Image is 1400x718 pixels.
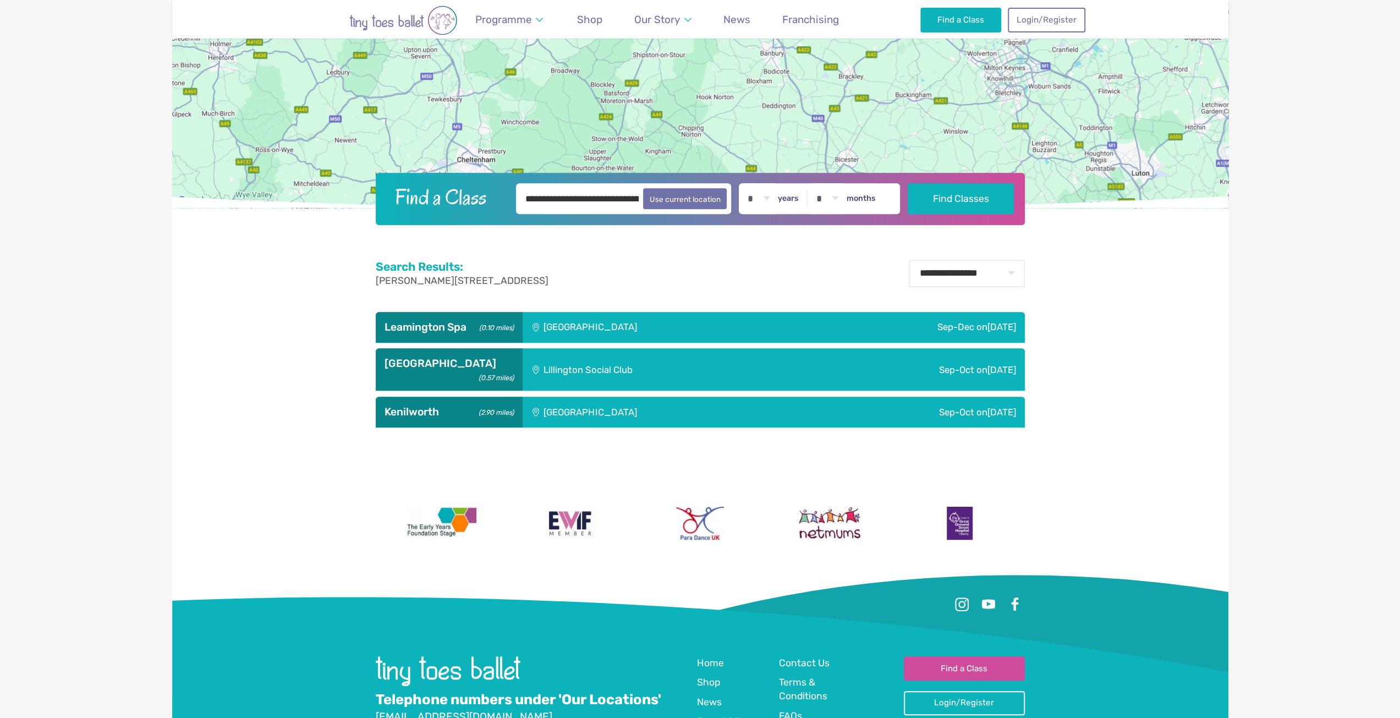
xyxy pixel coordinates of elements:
a: News [718,7,756,32]
small: (0.10 miles) [475,321,513,332]
p: [PERSON_NAME][STREET_ADDRESS] [376,274,548,288]
a: Our Story [629,7,696,32]
div: Sep-Dec on [804,312,1025,343]
a: Franchising [777,7,844,32]
img: Encouraging Women Into Franchising [544,507,596,540]
a: Terms & Conditions [779,676,852,704]
img: Google [175,194,211,208]
span: News [697,697,722,708]
a: Instagram [952,595,972,615]
a: Shop [572,7,608,32]
h3: Kenilworth [385,405,514,419]
a: Programme [470,7,548,32]
img: tiny toes ballet [315,6,491,35]
button: Use current location [643,188,727,209]
button: Find Classes [908,183,1014,214]
a: Find a Class [920,8,1001,32]
span: Home [697,657,724,668]
h2: Search Results: [376,260,548,274]
span: Our Story [634,13,680,26]
div: Lillington Social Club [523,348,802,391]
a: News [697,695,722,710]
label: years [778,194,799,204]
small: (0.57 miles) [475,371,513,382]
a: Youtube [979,595,998,615]
div: [GEOGRAPHIC_DATA] [523,312,804,343]
a: Go to home page [376,678,520,688]
span: Shop [577,13,602,26]
span: Franchising [782,13,839,26]
label: months [847,194,876,204]
div: Sep-Oct on [802,348,1025,391]
img: tiny toes ballet [376,656,520,686]
h3: Leamington Spa [385,321,514,334]
small: (2.90 miles) [475,405,513,417]
a: Contact Us [779,656,830,671]
div: [GEOGRAPHIC_DATA] [523,397,806,427]
span: [DATE] [987,364,1016,375]
span: Terms & Conditions [779,677,827,701]
span: Programme [475,13,531,26]
a: Shop [697,676,720,690]
span: [DATE] [987,321,1016,332]
span: Contact Us [779,657,830,668]
a: Find a Class [904,656,1025,681]
a: Login/Register [904,691,1025,715]
h3: [GEOGRAPHIC_DATA] [385,357,514,370]
img: Para Dance UK [676,507,723,540]
h2: Find a Class [386,183,508,211]
div: Sep-Oct on [806,397,1025,427]
span: Shop [697,677,720,688]
a: Login/Register [1008,8,1085,32]
a: Facebook [1005,595,1025,615]
span: [DATE] [987,407,1016,418]
a: Open this area in Google Maps (opens a new window) [175,194,211,208]
img: The Early Years Foundation Stage [404,507,477,540]
a: Home [697,656,724,671]
a: Telephone numbers under 'Our Locations' [376,691,661,709]
span: News [723,13,750,26]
